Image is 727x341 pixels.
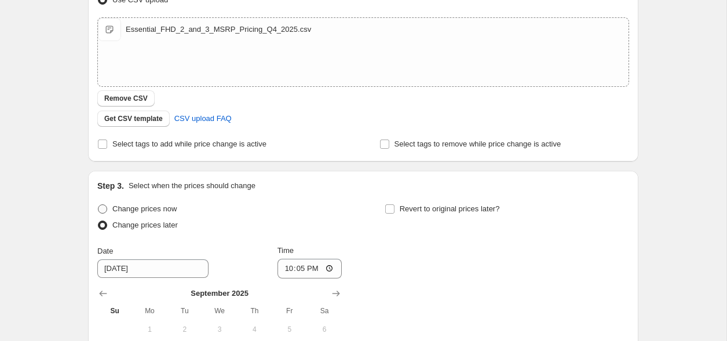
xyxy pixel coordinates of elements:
[172,325,198,334] span: 2
[207,306,232,316] span: We
[167,109,239,128] a: CSV upload FAQ
[132,302,167,320] th: Monday
[237,302,272,320] th: Thursday
[272,302,307,320] th: Friday
[112,221,178,229] span: Change prices later
[104,94,148,103] span: Remove CSV
[137,306,162,316] span: Mo
[202,320,237,339] button: Wednesday September 3 2025
[277,246,294,255] span: Time
[242,325,267,334] span: 4
[97,180,124,192] h2: Step 3.
[277,259,342,278] input: 12:00
[207,325,232,334] span: 3
[97,90,155,107] button: Remove CSV
[394,140,561,148] span: Select tags to remove while price change is active
[97,111,170,127] button: Get CSV template
[97,302,132,320] th: Sunday
[307,320,342,339] button: Saturday September 6 2025
[277,306,302,316] span: Fr
[328,285,344,302] button: Show next month, October 2025
[104,114,163,123] span: Get CSV template
[129,180,255,192] p: Select when the prices should change
[307,302,342,320] th: Saturday
[237,320,272,339] button: Thursday September 4 2025
[242,306,267,316] span: Th
[312,306,337,316] span: Sa
[95,285,111,302] button: Show previous month, August 2025
[126,24,311,35] div: Essential_FHD_2_and_3_MSRP_Pricing_Q4_2025.csv
[132,320,167,339] button: Monday September 1 2025
[167,302,202,320] th: Tuesday
[112,140,266,148] span: Select tags to add while price change is active
[97,259,209,278] input: 9/28/2025
[112,204,177,213] span: Change prices now
[167,320,202,339] button: Tuesday September 2 2025
[272,320,307,339] button: Friday September 5 2025
[202,302,237,320] th: Wednesday
[137,325,162,334] span: 1
[174,113,232,124] span: CSV upload FAQ
[312,325,337,334] span: 6
[102,306,127,316] span: Su
[97,247,113,255] span: Date
[400,204,500,213] span: Revert to original prices later?
[172,306,198,316] span: Tu
[277,325,302,334] span: 5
